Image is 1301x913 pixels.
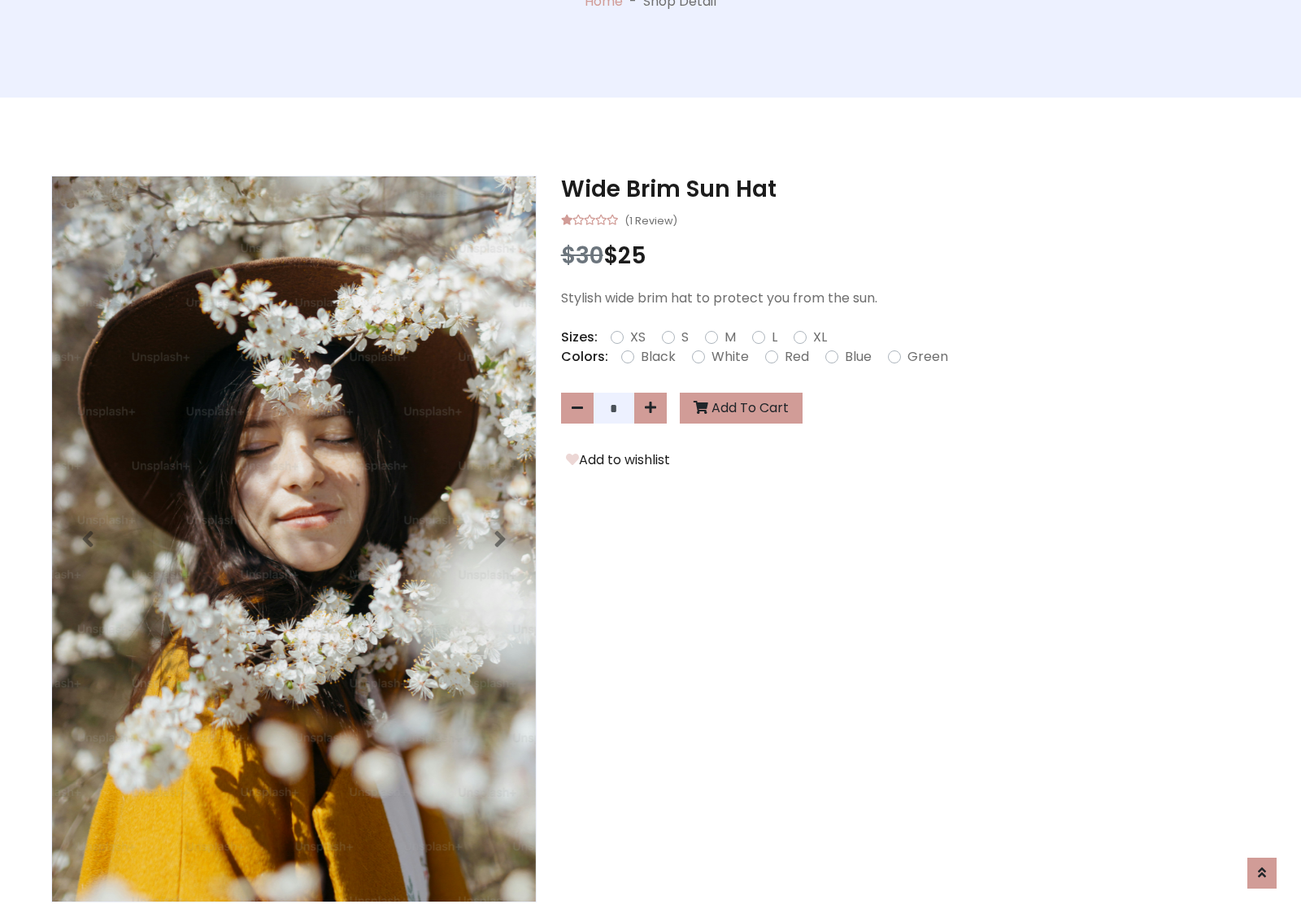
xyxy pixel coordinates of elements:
[561,176,1250,203] h3: Wide Brim Sun Hat
[624,210,677,229] small: (1 Review)
[680,393,803,424] button: Add To Cart
[711,347,749,367] label: White
[772,328,777,347] label: L
[785,347,809,367] label: Red
[52,176,536,902] img: Image
[561,347,608,367] p: Colors:
[813,328,827,347] label: XL
[641,347,676,367] label: Black
[724,328,736,347] label: M
[618,240,646,272] span: 25
[561,450,675,471] button: Add to wishlist
[907,347,948,367] label: Green
[561,240,603,272] span: $30
[845,347,872,367] label: Blue
[630,328,646,347] label: XS
[681,328,689,347] label: S
[561,328,598,347] p: Sizes:
[561,242,1250,270] h3: $
[561,289,1250,308] p: Stylish wide brim hat to protect you from the sun.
